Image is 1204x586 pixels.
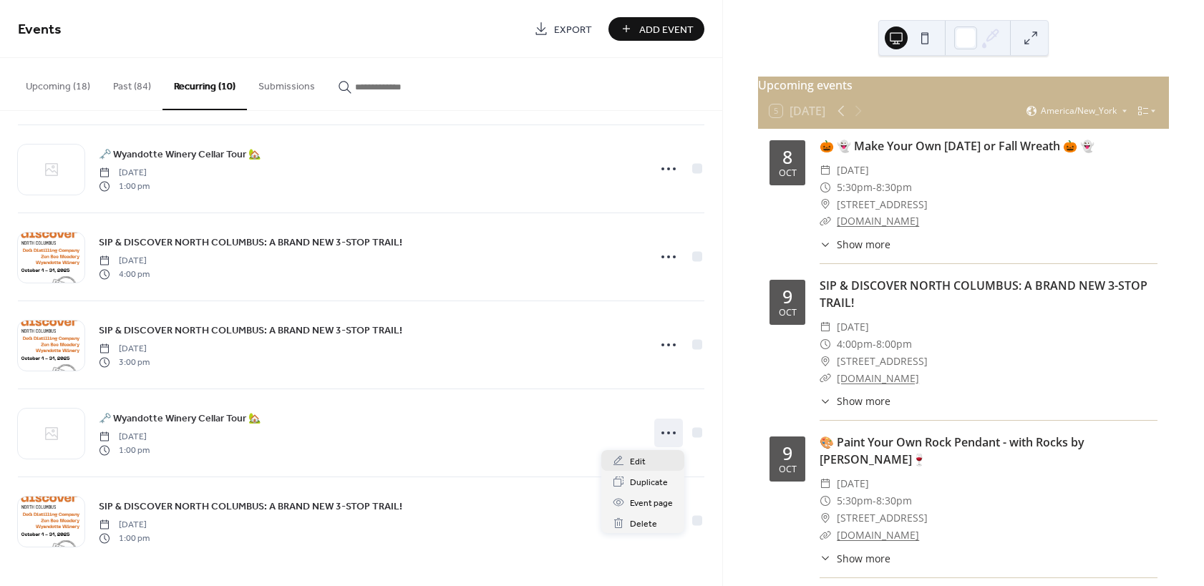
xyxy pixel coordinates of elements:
[99,532,150,545] span: 1:00 pm
[779,169,797,178] div: Oct
[14,58,102,109] button: Upcoming (18)
[99,323,402,338] span: SIP & DISCOVER NORTH COLUMBUS: A BRAND NEW 3-STOP TRAIL!
[873,492,876,509] span: -
[99,180,150,192] span: 1:00 pm
[820,370,831,387] div: ​
[782,148,792,166] div: 8
[820,278,1147,311] a: SIP & DISCOVER NORTH COLUMBUS: A BRAND NEW 3-STOP TRAIL!
[99,411,261,426] span: 🗝️ Wyandotte Winery Cellar Tour 🏡
[630,454,646,469] span: Edit
[837,492,873,509] span: 5:30pm
[837,318,869,336] span: [DATE]
[99,356,150,368] span: 3:00 pm
[102,58,162,109] button: Past (84)
[99,322,402,338] a: SIP & DISCOVER NORTH COLUMBUS: A BRAND NEW 3-STOP TRAIL!
[630,517,657,532] span: Delete
[99,343,150,356] span: [DATE]
[554,22,592,37] span: Export
[837,394,890,409] span: Show more
[630,496,673,511] span: Event page
[247,58,326,109] button: Submissions
[99,498,402,514] a: SIP & DISCOVER NORTH COLUMBUS: A BRAND NEW 3-STOP TRAIL!
[820,138,1094,154] a: 🎃 👻 Make Your Own [DATE] or Fall Wreath 🎃 👻
[99,167,150,180] span: [DATE]
[523,17,603,41] a: Export
[820,492,831,509] div: ​
[99,268,150,280] span: 4:00 pm
[99,146,261,162] a: 🗝️ Wyandotte Winery Cellar Tour 🏡
[820,394,890,409] button: ​Show more
[820,353,831,370] div: ​
[837,509,928,527] span: [STREET_ADDRESS]
[162,58,247,110] button: Recurring (10)
[837,371,919,385] a: [DOMAIN_NAME]
[837,214,919,228] a: [DOMAIN_NAME]
[837,237,890,252] span: Show more
[820,394,831,409] div: ​
[99,431,150,444] span: [DATE]
[99,444,150,456] span: 1:00 pm
[837,196,928,213] span: [STREET_ADDRESS]
[99,410,261,426] a: 🗝️ Wyandotte Winery Cellar Tour 🏡
[18,16,62,44] span: Events
[782,444,792,462] div: 9
[876,492,912,509] span: 8:30pm
[820,179,831,196] div: ​
[820,213,831,230] div: ​
[876,336,912,353] span: 8:00pm
[782,288,792,306] div: 9
[820,551,890,566] button: ​Show more
[1041,107,1117,115] span: America/New_York
[758,77,1169,94] div: Upcoming events
[837,353,928,370] span: [STREET_ADDRESS]
[639,22,694,37] span: Add Event
[820,336,831,353] div: ​
[99,235,402,250] span: SIP & DISCOVER NORTH COLUMBUS: A BRAND NEW 3-STOP TRAIL!
[873,336,876,353] span: -
[99,519,150,532] span: [DATE]
[820,237,890,252] button: ​Show more
[779,465,797,474] div: Oct
[820,434,1084,467] a: 🎨 Paint Your Own Rock Pendant - with Rocks by [PERSON_NAME]🍷
[837,336,873,353] span: 4:00pm
[820,551,831,566] div: ​
[820,237,831,252] div: ​
[820,318,831,336] div: ​
[837,551,890,566] span: Show more
[873,179,876,196] span: -
[608,17,704,41] button: Add Event
[820,509,831,527] div: ​
[837,179,873,196] span: 5:30pm
[99,147,261,162] span: 🗝️ Wyandotte Winery Cellar Tour 🏡
[820,196,831,213] div: ​
[99,234,402,250] a: SIP & DISCOVER NORTH COLUMBUS: A BRAND NEW 3-STOP TRAIL!
[99,499,402,514] span: SIP & DISCOVER NORTH COLUMBUS: A BRAND NEW 3-STOP TRAIL!
[820,475,831,492] div: ​
[837,162,869,179] span: [DATE]
[876,179,912,196] span: 8:30pm
[837,475,869,492] span: [DATE]
[820,162,831,179] div: ​
[837,528,919,542] a: [DOMAIN_NAME]
[99,255,150,268] span: [DATE]
[820,527,831,544] div: ​
[630,475,668,490] span: Duplicate
[779,308,797,318] div: Oct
